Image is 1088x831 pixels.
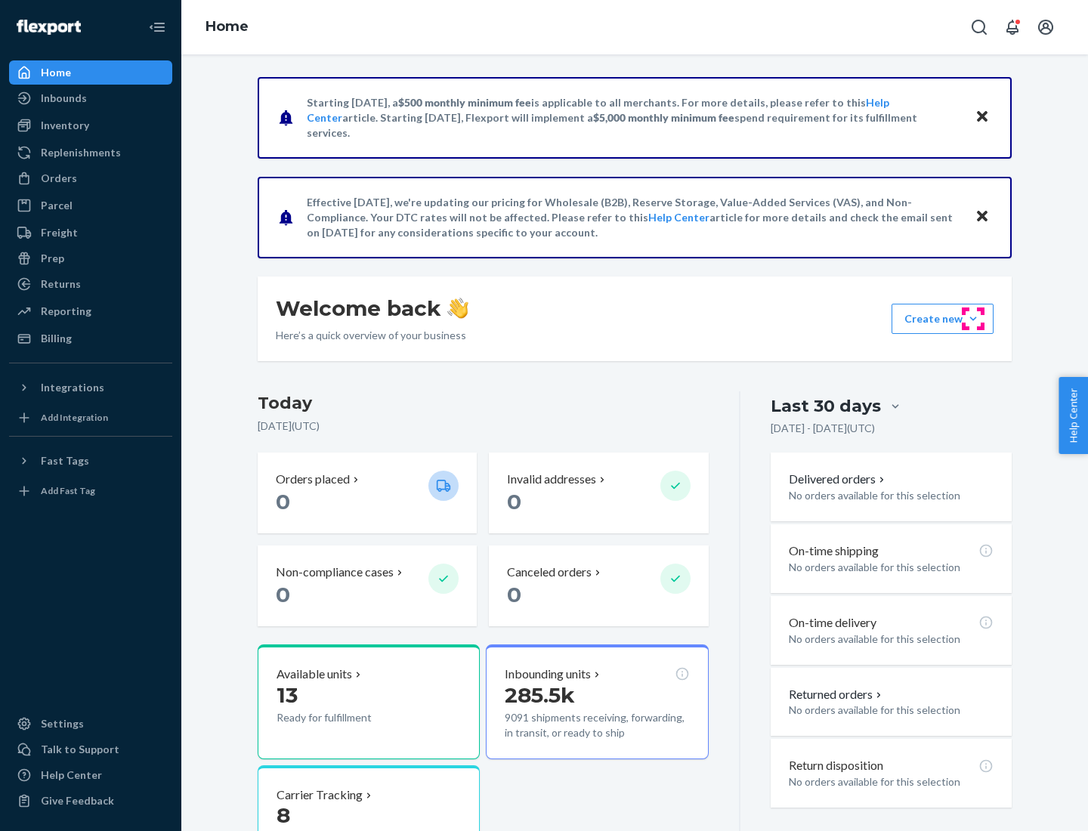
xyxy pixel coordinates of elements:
[789,774,994,789] p: No orders available for this selection
[41,145,121,160] div: Replenishments
[9,763,172,787] a: Help Center
[9,193,172,218] a: Parcel
[9,166,172,190] a: Orders
[892,304,994,334] button: Create new
[9,375,172,400] button: Integrations
[398,96,531,109] span: $500 monthly minimum fee
[9,737,172,761] a: Talk to Support
[277,666,352,683] p: Available units
[489,453,708,533] button: Invalid addresses 0
[9,86,172,110] a: Inbounds
[41,331,72,346] div: Billing
[258,453,477,533] button: Orders placed 0
[41,484,95,497] div: Add Fast Tag
[789,542,879,560] p: On-time shipping
[9,326,172,351] a: Billing
[41,118,89,133] div: Inventory
[771,421,875,436] p: [DATE] - [DATE] ( UTC )
[9,113,172,137] a: Inventory
[258,545,477,626] button: Non-compliance cases 0
[277,786,363,804] p: Carrier Tracking
[9,406,172,430] a: Add Integration
[789,686,885,703] button: Returned orders
[41,65,71,80] div: Home
[258,644,480,759] button: Available units13Ready for fulfillment
[789,614,876,632] p: On-time delivery
[789,703,994,718] p: No orders available for this selection
[9,141,172,165] a: Replenishments
[142,12,172,42] button: Close Navigation
[447,298,468,319] img: hand-wave emoji
[277,710,416,725] p: Ready for fulfillment
[9,221,172,245] a: Freight
[276,471,350,488] p: Orders placed
[41,225,78,240] div: Freight
[17,20,81,35] img: Flexport logo
[789,488,994,503] p: No orders available for this selection
[507,489,521,514] span: 0
[9,479,172,503] a: Add Fast Tag
[486,644,708,759] button: Inbounding units285.5k9091 shipments receiving, forwarding, in transit, or ready to ship
[964,12,994,42] button: Open Search Box
[41,716,84,731] div: Settings
[771,394,881,418] div: Last 30 days
[505,682,575,708] span: 285.5k
[789,757,883,774] p: Return disposition
[41,91,87,106] div: Inbounds
[972,107,992,128] button: Close
[41,276,81,292] div: Returns
[507,582,521,607] span: 0
[789,471,888,488] button: Delivered orders
[41,198,73,213] div: Parcel
[1031,12,1061,42] button: Open account menu
[489,545,708,626] button: Canceled orders 0
[41,304,91,319] div: Reporting
[276,328,468,343] p: Here’s a quick overview of your business
[9,789,172,813] button: Give Feedback
[41,411,108,424] div: Add Integration
[9,712,172,736] a: Settings
[507,471,596,488] p: Invalid addresses
[276,582,290,607] span: 0
[41,251,64,266] div: Prep
[276,295,468,322] h1: Welcome back
[972,206,992,228] button: Close
[505,710,689,740] p: 9091 shipments receiving, forwarding, in transit, or ready to ship
[41,768,102,783] div: Help Center
[276,564,394,581] p: Non-compliance cases
[277,682,298,708] span: 13
[505,666,591,683] p: Inbounding units
[258,391,709,415] h3: Today
[9,246,172,270] a: Prep
[258,419,709,434] p: [DATE] ( UTC )
[41,742,119,757] div: Talk to Support
[1059,377,1088,454] button: Help Center
[307,95,960,141] p: Starting [DATE], a is applicable to all merchants. For more details, please refer to this article...
[997,12,1028,42] button: Open notifications
[193,5,261,49] ol: breadcrumbs
[9,449,172,473] button: Fast Tags
[9,60,172,85] a: Home
[593,111,734,124] span: $5,000 monthly minimum fee
[648,211,709,224] a: Help Center
[41,793,114,808] div: Give Feedback
[307,195,960,240] p: Effective [DATE], we're updating our pricing for Wholesale (B2B), Reserve Storage, Value-Added Se...
[277,802,290,828] span: 8
[9,299,172,323] a: Reporting
[789,632,994,647] p: No orders available for this selection
[789,560,994,575] p: No orders available for this selection
[507,564,592,581] p: Canceled orders
[276,489,290,514] span: 0
[41,171,77,186] div: Orders
[206,18,249,35] a: Home
[41,380,104,395] div: Integrations
[9,272,172,296] a: Returns
[41,453,89,468] div: Fast Tags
